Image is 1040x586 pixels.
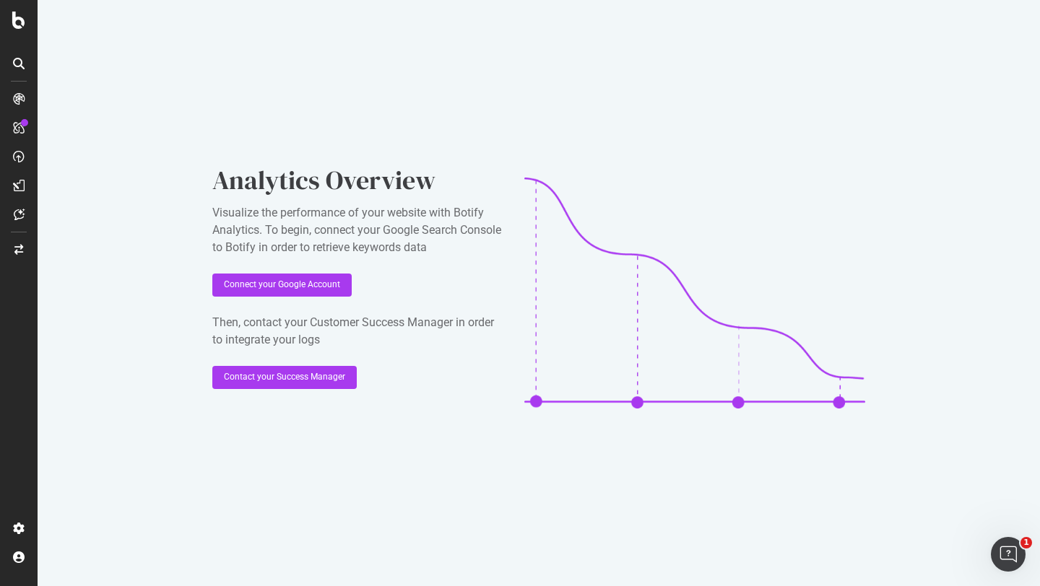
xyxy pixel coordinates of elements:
[224,279,340,291] div: Connect your Google Account
[212,274,352,297] button: Connect your Google Account
[212,162,501,198] div: Analytics Overview
[212,366,357,389] button: Contact your Success Manager
[991,537,1026,572] iframe: Intercom live chat
[524,178,865,408] img: CaL_T18e.png
[212,204,501,256] div: Visualize the performance of your website with Botify Analytics. To begin, connect your Google Se...
[224,371,345,383] div: Contact your Success Manager
[1020,537,1032,548] span: 1
[212,314,501,349] div: Then, contact your Customer Success Manager in order to integrate your logs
